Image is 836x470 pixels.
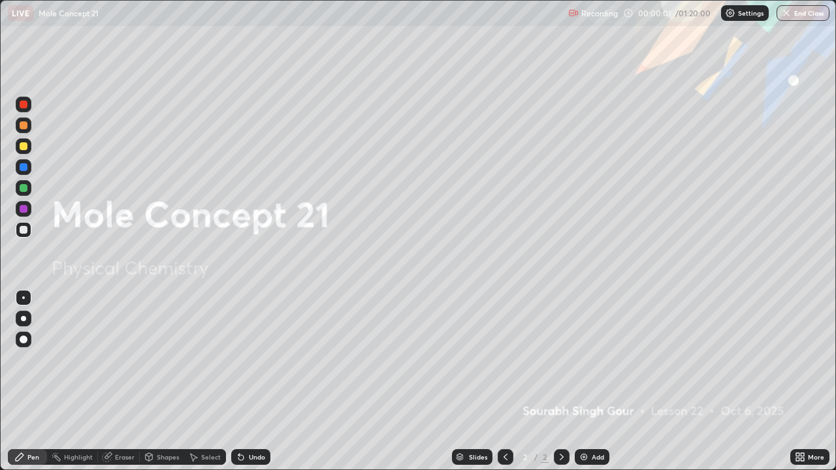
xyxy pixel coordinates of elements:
div: 2 [519,453,532,461]
div: Highlight [64,454,93,460]
div: More [808,454,824,460]
div: Eraser [115,454,135,460]
div: 2 [541,451,549,463]
img: add-slide-button [579,452,589,462]
div: Slides [469,454,487,460]
div: Select [201,454,221,460]
p: Settings [738,10,764,16]
div: / [534,453,538,461]
p: Mole Concept 21 [39,8,99,18]
p: Recording [581,8,618,18]
div: Pen [27,454,39,460]
div: Add [592,454,604,460]
div: Shapes [157,454,179,460]
div: Undo [249,454,265,460]
img: class-settings-icons [725,8,735,18]
img: end-class-cross [781,8,792,18]
button: End Class [777,5,829,21]
img: recording.375f2c34.svg [568,8,579,18]
p: LIVE [12,8,29,18]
